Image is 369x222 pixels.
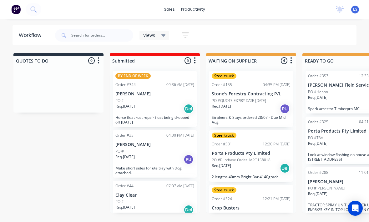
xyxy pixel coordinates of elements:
div: Del [280,163,290,173]
div: Order #344 [115,82,136,88]
div: Steel truck [212,133,236,138]
div: Order #353 [308,73,328,79]
p: Porta Products Pty Limited [212,151,291,156]
div: Order #288 [308,170,328,175]
div: Open Intercom Messenger [348,201,363,216]
div: 09:36 AM [DATE] [166,82,194,88]
div: PU [184,154,194,164]
p: Horse float rust repair float being dropped off [DATE] [115,115,194,124]
p: Clay Clear [115,193,194,198]
p: Crop Busters [212,205,291,211]
p: PO # [115,149,124,154]
p: PO #[PERSON_NAME] [308,185,345,191]
div: Order #331 [212,141,232,147]
p: Req. [DATE] [115,204,135,210]
p: PO #[PERSON_NAME] [212,212,249,217]
p: Stone's Forestry Contracting P/L [212,91,291,97]
div: Steel truckOrder #15504:35 PM [DATE]Stone's Forestry Contracting P/LPO #QUOTE EXPIRY DATE [DATE]R... [209,71,293,127]
div: Del [184,205,194,215]
div: Steel truck [212,73,236,79]
p: PO #QUOTE EXPIRY DATE [DATE] [212,98,266,103]
div: 04:00 PM [DATE] [166,133,194,138]
div: Del [184,104,194,114]
div: BY END OF WEEK [115,73,151,79]
div: sales [161,5,178,14]
div: 04:35 PM [DATE] [263,82,291,88]
p: 2 lengths 40mm Bright Bar 4140grade [212,174,291,179]
p: Req. [DATE] [212,103,231,109]
img: Factory [11,5,21,14]
div: 12:20 PM [DATE] [263,141,291,147]
div: Order #155 [212,82,232,88]
div: Order #44 [115,183,134,189]
p: PO # [115,199,124,204]
span: LS [353,7,357,12]
div: 12:21 PM [DATE] [263,196,291,202]
p: PO #TBA [308,135,323,141]
p: Make short sides for ute tray with Dog attached. [115,166,194,175]
div: PU [280,104,290,114]
p: Req. [DATE] [308,191,327,197]
p: Req. [DATE] [308,141,327,146]
p: Req. [DATE] [212,163,231,169]
div: Steel truckOrder #33112:20 PM [DATE]Porta Products Pty LimitedPO #Purchase Order: MPO158018Req.[D... [209,130,293,182]
div: Order #324 [212,196,232,202]
div: Order #3504:00 PM [DATE][PERSON_NAME]PO #Req.[DATE]PUMake short sides for ute tray with Dog attac... [113,130,197,178]
div: productivity [178,5,208,14]
p: PO #Purchase Order: MPO158018 [212,157,270,163]
div: Order #35 [115,133,134,138]
div: Steel truck [212,187,236,193]
p: PO # [115,98,124,103]
span: Views [143,32,155,38]
p: Req. [DATE] [115,103,135,109]
div: BY END OF WEEKOrder #34409:36 AM [DATE][PERSON_NAME]PO #Req.[DATE]DelHorse float rust repair floa... [113,71,197,127]
p: Strainers & Stays ordered 28/07 - Due Mid Aug [212,115,291,124]
div: 07:07 AM [DATE] [166,183,194,189]
p: [PERSON_NAME] [115,91,194,97]
p: Req. [DATE] [308,95,327,100]
p: PO #Henno [308,89,328,95]
input: Search for orders... [71,29,133,42]
p: Req. [DATE] [115,154,135,160]
p: [PERSON_NAME] [115,142,194,147]
div: Workflow [19,32,44,39]
div: Order #325 [308,119,328,125]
